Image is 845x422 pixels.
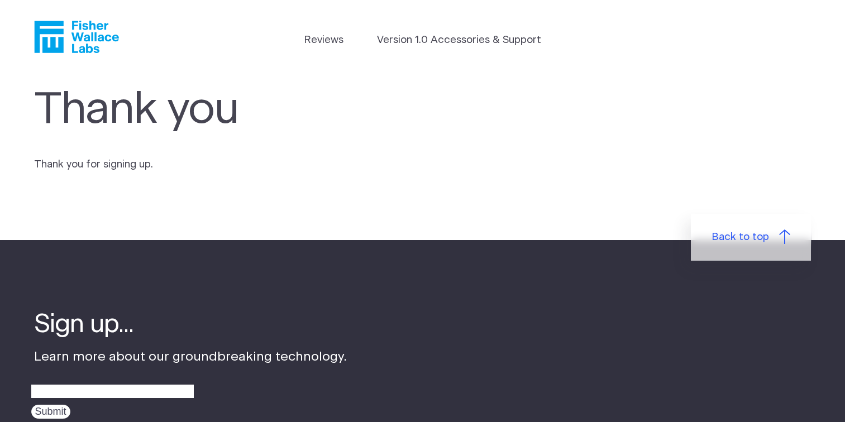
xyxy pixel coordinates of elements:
[31,405,70,419] input: Submit
[34,308,347,342] h4: Sign up...
[34,21,119,53] a: Fisher Wallace
[34,159,153,170] span: Thank you for signing up.
[34,84,499,136] h1: Thank you
[304,32,343,48] a: Reviews
[712,229,769,245] span: Back to top
[691,214,811,261] a: Back to top
[377,32,541,48] a: Version 1.0 Accessories & Support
